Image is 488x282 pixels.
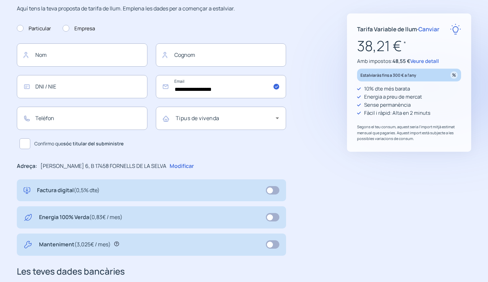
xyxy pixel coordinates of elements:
p: [PERSON_NAME] 6, B 17458 FORNELLS DE LA SELVA [40,162,166,171]
img: rate-E.svg [450,24,461,35]
span: (0,5% dte) [74,186,100,194]
img: digital-invoice.svg [24,186,30,195]
b: sóc titular del subministre [63,140,124,147]
img: energy-green.svg [24,213,32,222]
span: 48,55 € [392,58,410,65]
label: Particular [17,25,51,33]
p: Energia 100% Verda [39,213,123,222]
p: Fàcil i ràpid: Alta en 2 minuts [364,109,430,117]
p: Tarifa Variable de llum · [357,25,440,34]
label: Empresa [63,25,95,33]
span: Confirmo que [34,140,124,147]
p: Factura digital [37,186,100,195]
h3: Les teves dades bancàries [17,265,286,279]
p: 38,21 € [357,35,461,57]
p: Energia a preu de mercat [364,93,422,101]
p: Manteniment [39,240,111,249]
p: Adreça: [17,162,37,171]
p: Modificar [170,162,194,171]
p: Aquí tens la teva proposta de tarifa de llum. Emplena les dades per a començar a estalviar. [17,4,286,13]
p: Estalviaràs fins a 300 € a l'any [360,71,416,79]
mat-label: Tipus de vivenda [176,114,219,122]
img: tool.svg [24,240,32,249]
span: Canviar [418,25,440,33]
img: percentage_icon.svg [450,71,458,79]
span: (3,025€ / mes) [74,241,111,248]
span: Veure detall [410,58,439,65]
p: 10% dte més barata [364,85,410,93]
p: Amb impostos: [357,57,461,65]
span: (0,83€ / mes) [89,213,123,221]
p: Segons el teu consum, aquest seria l'import mitjà estimat mensual que pagaries. Aquest import est... [357,124,461,142]
p: Sense permanència [364,101,411,109]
